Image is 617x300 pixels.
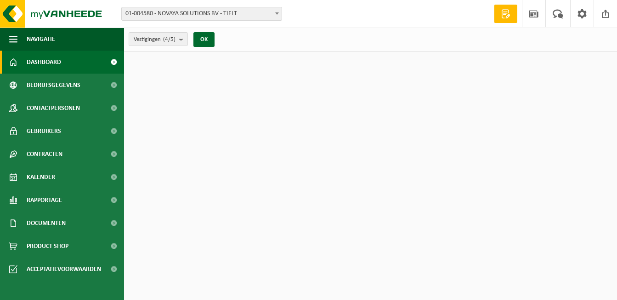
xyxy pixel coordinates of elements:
span: Acceptatievoorwaarden [27,258,101,281]
span: Documenten [27,212,66,235]
button: Vestigingen(4/5) [129,32,188,46]
span: Vestigingen [134,33,175,46]
span: Navigatie [27,28,55,51]
span: 01-004580 - NOVAYA SOLUTIONS BV - TIELT [121,7,282,21]
span: Kalender [27,166,55,189]
button: OK [193,32,215,47]
span: Contactpersonen [27,97,80,120]
span: 01-004580 - NOVAYA SOLUTIONS BV - TIELT [122,7,282,20]
span: Dashboard [27,51,61,74]
span: Product Shop [27,235,68,258]
span: Contracten [27,143,62,166]
count: (4/5) [163,36,175,42]
span: Rapportage [27,189,62,212]
span: Gebruikers [27,120,61,143]
span: Bedrijfsgegevens [27,74,80,97]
